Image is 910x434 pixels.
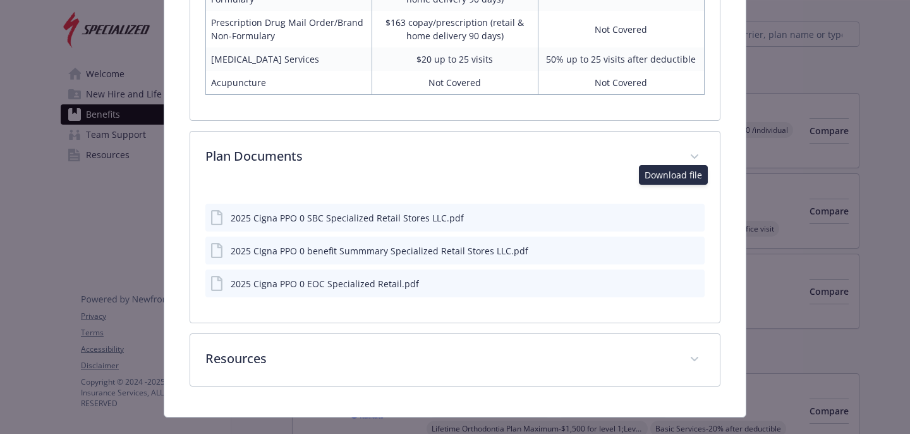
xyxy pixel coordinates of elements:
div: 2025 CIgna PPO 0 benefit Summmary Specialized Retail Stores LLC.pdf [231,244,528,257]
button: download file [668,244,678,257]
div: 2025 Cigna PPO 0 EOC Specialized Retail.pdf [231,277,419,290]
td: $20 up to 25 visits [372,47,538,71]
td: Not Covered [538,71,704,95]
td: Acupuncture [206,71,372,95]
button: preview file [688,277,700,290]
button: download file [668,277,678,290]
div: Resources [190,334,720,386]
td: $163 copay/prescription (retail & home delivery 90 days) [372,11,538,47]
button: preview file [688,244,700,257]
p: Plan Documents [205,147,674,166]
button: download file [668,211,678,225]
td: [MEDICAL_DATA] Services [206,47,372,71]
td: 50% up to 25 visits after deductible [538,47,704,71]
div: Plan Documents [190,183,720,323]
button: preview file [688,211,700,225]
td: Not Covered [372,71,538,95]
td: Prescription Drug Mail Order/Brand Non-Formulary [206,11,372,47]
div: Plan Documents [190,132,720,183]
p: Resources [205,349,674,368]
td: Not Covered [538,11,704,47]
div: 2025 Cigna PPO 0 SBC Specialized Retail Stores LLC.pdf [231,211,464,225]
